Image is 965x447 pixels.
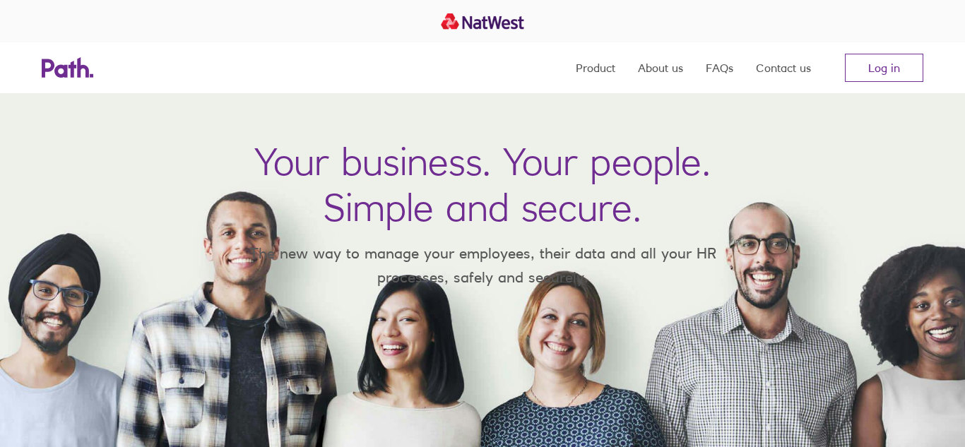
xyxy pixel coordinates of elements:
[706,42,733,93] a: FAQs
[228,242,737,289] p: The new way to manage your employees, their data and all your HR processes, safely and securely.
[845,54,923,82] a: Log in
[576,42,615,93] a: Product
[638,42,683,93] a: About us
[756,42,811,93] a: Contact us
[254,138,711,230] h1: Your business. Your people. Simple and secure.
